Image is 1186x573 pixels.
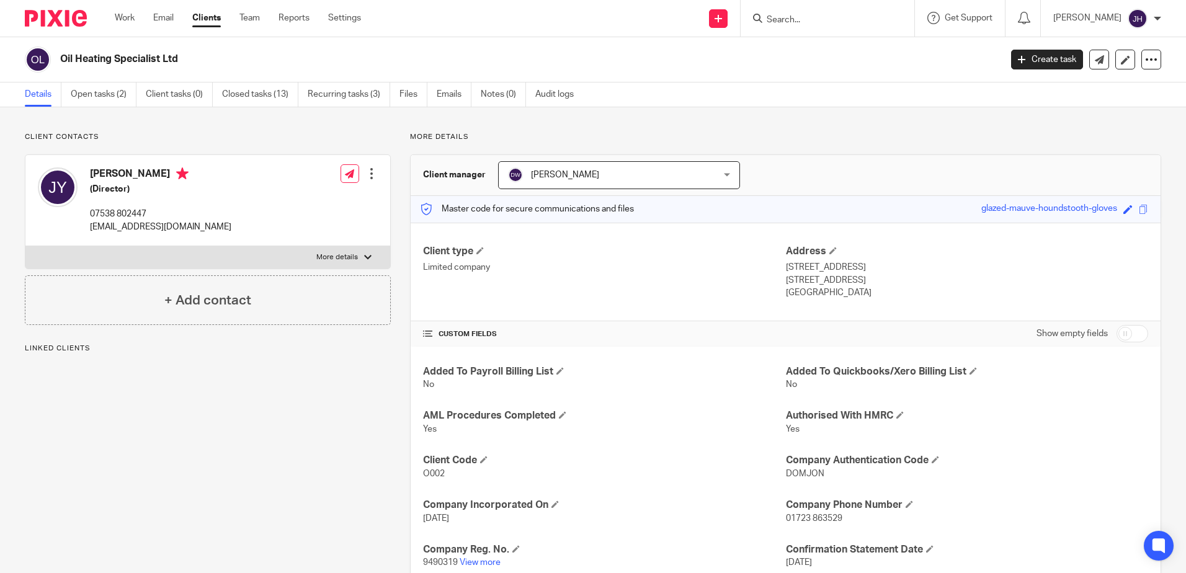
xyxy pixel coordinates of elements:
[153,12,174,24] a: Email
[423,499,785,512] h4: Company Incorporated On
[1053,12,1121,24] p: [PERSON_NAME]
[279,12,310,24] a: Reports
[423,261,785,273] p: Limited company
[25,47,51,73] img: svg%3E
[786,558,812,567] span: [DATE]
[535,82,583,107] a: Audit logs
[90,183,231,195] h5: (Director)
[460,558,501,567] a: View more
[423,454,785,467] h4: Client Code
[437,82,471,107] a: Emails
[1037,327,1108,340] label: Show empty fields
[176,167,189,180] i: Primary
[786,274,1148,286] p: [STREET_ADDRESS]
[423,365,785,378] h4: Added To Payroll Billing List
[90,221,231,233] p: [EMAIL_ADDRESS][DOMAIN_NAME]
[1128,9,1148,29] img: svg%3E
[328,12,361,24] a: Settings
[60,53,806,66] h2: Oil Heating Specialist Ltd
[786,543,1148,556] h4: Confirmation Statement Date
[508,167,523,182] img: svg%3E
[786,261,1148,273] p: [STREET_ADDRESS]
[423,425,437,433] span: Yes
[423,169,486,181] h3: Client manager
[25,344,391,353] p: Linked clients
[786,454,1148,467] h4: Company Authentication Code
[25,82,61,107] a: Details
[308,82,390,107] a: Recurring tasks (3)
[71,82,136,107] a: Open tasks (2)
[115,12,135,24] a: Work
[90,167,231,183] h4: [PERSON_NAME]
[786,365,1148,378] h4: Added To Quickbooks/Xero Billing List
[410,132,1161,142] p: More details
[1011,50,1083,69] a: Create task
[423,514,449,523] span: [DATE]
[222,82,298,107] a: Closed tasks (13)
[423,543,785,556] h4: Company Reg. No.
[399,82,427,107] a: Files
[786,499,1148,512] h4: Company Phone Number
[786,245,1148,258] h4: Address
[786,286,1148,299] p: [GEOGRAPHIC_DATA]
[423,329,785,339] h4: CUSTOM FIELDS
[38,167,78,207] img: svg%3E
[786,409,1148,422] h4: Authorised With HMRC
[164,291,251,310] h4: + Add contact
[423,380,434,389] span: No
[981,202,1117,216] div: glazed-mauve-houndstooth-gloves
[481,82,526,107] a: Notes (0)
[423,558,458,567] span: 9490319
[316,252,358,262] p: More details
[423,245,785,258] h4: Client type
[765,15,877,26] input: Search
[90,208,231,220] p: 07538 802447
[420,203,634,215] p: Master code for secure communications and files
[192,12,221,24] a: Clients
[423,469,445,478] span: O002
[786,380,797,389] span: No
[786,469,824,478] span: DOMJON
[25,10,87,27] img: Pixie
[25,132,391,142] p: Client contacts
[786,425,800,433] span: Yes
[786,514,842,523] span: 01723 863529
[423,409,785,422] h4: AML Procedures Completed
[239,12,260,24] a: Team
[531,171,599,179] span: [PERSON_NAME]
[146,82,213,107] a: Client tasks (0)
[945,14,992,22] span: Get Support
